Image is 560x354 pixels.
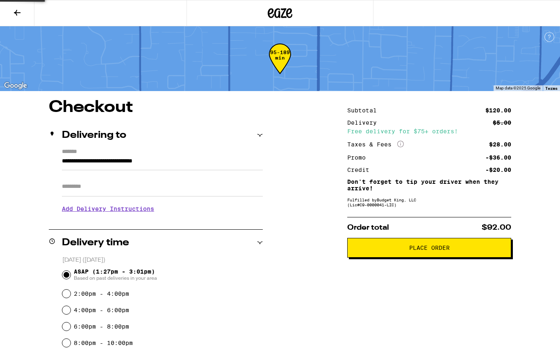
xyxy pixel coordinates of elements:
[347,128,511,134] div: Free delivery for $75+ orders!
[496,86,540,90] span: Map data ©2025 Google
[347,224,389,231] span: Order total
[347,141,404,148] div: Taxes & Fees
[2,80,29,91] a: Open this area in Google Maps (opens a new window)
[74,307,129,313] label: 4:00pm - 6:00pm
[347,107,382,113] div: Subtotal
[74,268,157,281] span: ASAP (1:27pm - 3:01pm)
[347,178,511,192] p: Don't forget to tip your driver when they arrive!
[62,238,129,248] h2: Delivery time
[482,224,511,231] span: $92.00
[62,199,263,218] h3: Add Delivery Instructions
[62,256,263,264] p: [DATE] ([DATE])
[74,340,133,346] label: 8:00pm - 10:00pm
[347,238,511,258] button: Place Order
[62,130,126,140] h2: Delivering to
[62,218,263,225] p: We'll contact you at [PHONE_NUMBER] when we arrive
[409,245,450,251] span: Place Order
[74,323,129,330] label: 6:00pm - 8:00pm
[347,197,511,207] div: Fulfilled by Budget King, LLC (Lic# C9-0000041-LIC )
[347,155,371,160] div: Promo
[489,142,511,147] div: $28.00
[74,275,157,281] span: Based on past deliveries in your area
[74,290,129,297] label: 2:00pm - 4:00pm
[2,80,29,91] img: Google
[485,155,511,160] div: -$36.00
[493,120,511,126] div: $5.00
[485,167,511,173] div: -$20.00
[347,167,375,173] div: Credit
[485,107,511,113] div: $120.00
[545,86,558,91] a: Terms
[269,50,291,80] div: 95-189 min
[49,99,263,116] h1: Checkout
[347,120,382,126] div: Delivery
